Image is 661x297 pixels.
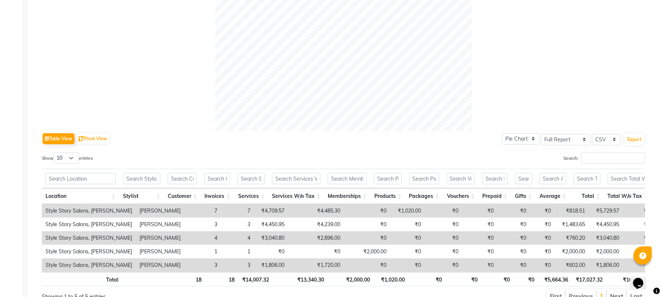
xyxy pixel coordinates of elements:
[205,272,238,286] th: 18
[204,173,230,184] input: Search Invoices
[538,272,572,286] th: ₹5,664.36
[344,245,390,258] td: ₹2,000.00
[201,188,234,204] th: Invoices: activate to sort column ascending
[425,231,462,245] td: ₹0
[462,204,497,218] td: ₹0
[254,218,288,231] td: ₹4,450.95
[344,231,390,245] td: ₹0
[136,231,184,245] td: [PERSON_NAME]
[555,231,589,245] td: ₹760.20
[344,204,390,218] td: ₹0
[119,188,164,204] th: Stylist: activate to sort column ascending
[288,218,344,231] td: ₹4,239.00
[443,188,479,204] th: Vouchers: activate to sort column ascending
[221,258,254,272] td: 3
[184,231,221,245] td: 4
[572,272,606,286] th: ₹17,027.32
[481,272,513,286] th: ₹0
[254,231,288,245] td: ₹3,040.80
[589,218,623,231] td: ₹4,450.95
[390,231,425,245] td: ₹0
[563,152,645,164] label: Search:
[123,173,161,184] input: Search Stylist
[168,173,197,184] input: Search Customer
[79,136,84,142] img: pivot.png
[555,245,589,258] td: ₹2,000.00
[604,188,652,204] th: Total W/o Tax: activate to sort column ascending
[53,152,79,164] select: Showentries
[530,258,555,272] td: ₹0
[446,272,481,286] th: ₹0
[574,173,600,184] input: Search Total
[530,218,555,231] td: ₹0
[497,258,530,272] td: ₹0
[42,231,136,245] td: Style Story Salons, [PERSON_NAME]
[136,258,184,272] td: [PERSON_NAME]
[77,133,109,144] button: Pivot View
[462,231,497,245] td: ₹0
[288,258,344,272] td: ₹1,720.00
[184,245,221,258] td: 1
[370,188,405,204] th: Products: activate to sort column ascending
[42,258,136,272] td: Style Story Salons, [PERSON_NAME]
[328,173,367,184] input: Search Memberships
[425,204,462,218] td: ₹0
[482,173,508,184] input: Search Prepaid
[462,245,497,258] td: ₹0
[234,188,268,204] th: Services: activate to sort column ascending
[462,258,497,272] td: ₹0
[555,218,589,231] td: ₹1,483.65
[406,188,443,204] th: Packages: activate to sort column ascending
[254,204,288,218] td: ₹4,709.57
[630,268,654,290] iframe: chat widget
[606,272,653,286] th: ₹16,204.71
[136,204,184,218] td: [PERSON_NAME]
[497,245,530,258] td: ₹0
[540,173,566,184] input: Search Average
[555,204,589,218] td: ₹818.51
[254,245,288,258] td: ₹0
[42,218,136,231] td: Style Story Salons, [PERSON_NAME]
[238,272,273,286] th: ₹14,007.32
[530,245,555,258] td: ₹0
[136,245,184,258] td: [PERSON_NAME]
[288,245,344,258] td: ₹0
[288,204,344,218] td: ₹4,485.30
[42,245,136,258] td: Style Story Salons, [PERSON_NAME]
[408,272,446,286] th: ₹0
[390,258,425,272] td: ₹0
[374,173,402,184] input: Search Products
[268,188,324,204] th: Services W/o Tax: activate to sort column ascending
[184,218,221,231] td: 3
[536,188,570,204] th: Average: activate to sort column ascending
[497,218,530,231] td: ₹0
[409,173,439,184] input: Search Packages
[324,188,370,204] th: Memberships: activate to sort column ascending
[462,218,497,231] td: ₹0
[374,272,408,286] th: ₹1,020.00
[46,173,116,184] input: Search Location
[390,218,425,231] td: ₹0
[497,231,530,245] td: ₹0
[589,204,623,218] td: ₹5,729.57
[390,204,425,218] td: ₹1,020.00
[272,173,320,184] input: Search Services W/o Tax
[288,231,344,245] td: ₹2,896.00
[390,245,425,258] td: ₹0
[42,152,93,164] label: Show entries
[43,133,75,144] button: Table View
[530,231,555,245] td: ₹0
[497,204,530,218] td: ₹0
[221,204,254,218] td: 7
[479,188,511,204] th: Prepaid: activate to sort column ascending
[273,272,328,286] th: ₹13,340.30
[42,188,119,204] th: Location: activate to sort column ascending
[221,231,254,245] td: 4
[425,258,462,272] td: ₹0
[425,245,462,258] td: ₹0
[184,204,221,218] td: 7
[530,204,555,218] td: ₹0
[42,272,122,286] th: Total
[254,258,288,272] td: ₹1,806.00
[589,231,623,245] td: ₹3,040.80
